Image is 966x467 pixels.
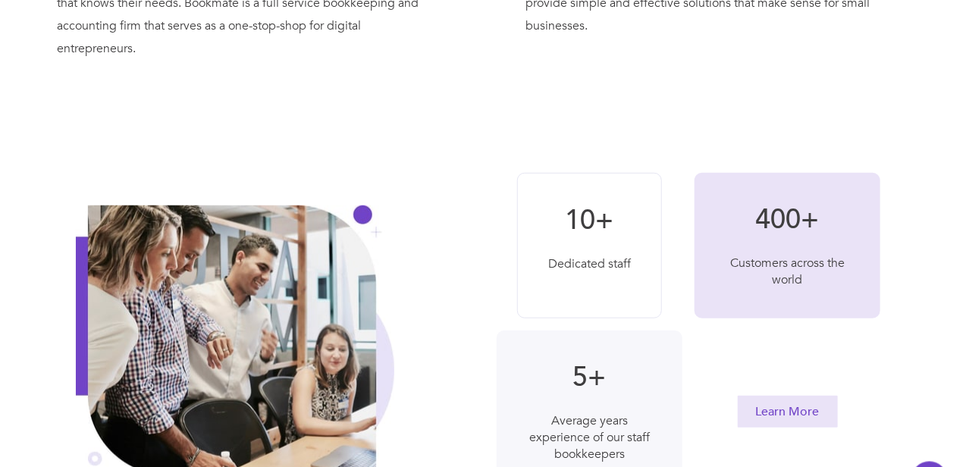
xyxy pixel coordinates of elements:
div: Dedicated staff [548,255,631,272]
div: Customers across the world [725,255,850,288]
a: Learn More [738,396,838,428]
h1: 400+ [725,203,850,237]
h1: 5+ [527,361,652,394]
div: Average years experience of our staff bookkeepers [527,412,652,462]
h1: 10+ [548,204,631,237]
